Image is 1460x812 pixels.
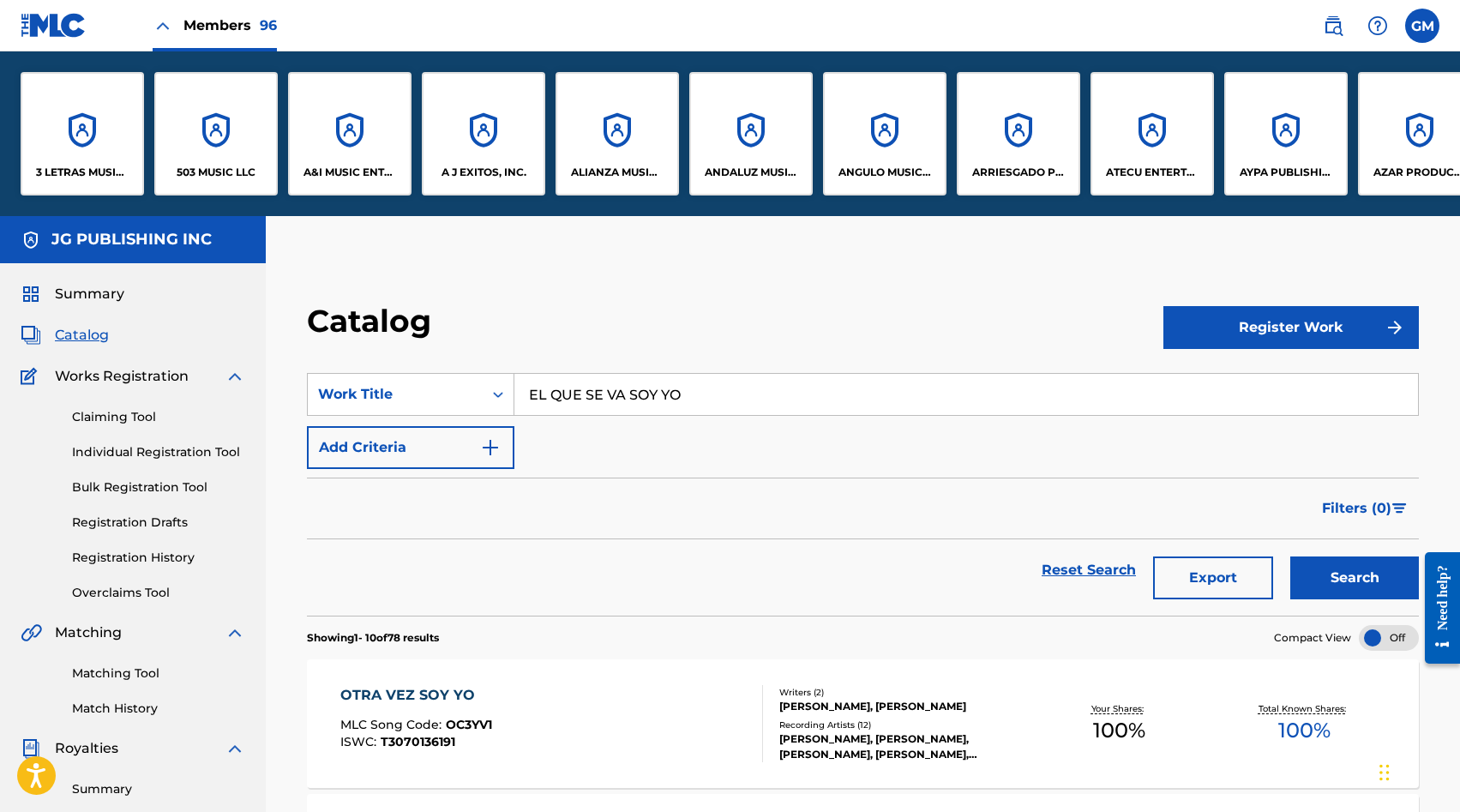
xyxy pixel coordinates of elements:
span: 96 [260,17,277,33]
div: Writers ( 2 ) [779,686,1027,699]
div: Help [1361,9,1395,43]
div: Work Title [318,384,472,405]
a: AccountsANDALUZ MUSIC PUBLISHING LLC [689,72,813,195]
img: MLC Logo [21,13,87,38]
span: Summary [55,284,124,304]
span: Members [183,15,277,35]
p: 3 LETRAS MUSIC LLC [36,165,129,180]
div: Widget de chat [1374,730,1460,812]
span: OC3YV1 [446,717,492,732]
a: AccountsANGULO MUSICA, LLC [823,72,946,195]
img: expand [225,623,245,643]
a: Summary [72,780,245,798]
button: Export [1153,556,1273,599]
a: OTRA VEZ SOY YOMLC Song Code:OC3YV1ISWC:T3070136191Writers (2)[PERSON_NAME], [PERSON_NAME]Recordi... [307,659,1419,788]
p: ALIANZA MUSIC PUBLISHING, INC [571,165,664,180]
div: Recording Artists ( 12 ) [779,719,1027,731]
img: f7272a7cc735f4ea7f67.svg [1385,317,1405,338]
span: Catalog [55,325,109,346]
img: Catalog [21,325,41,346]
span: MLC Song Code : [340,717,446,732]
span: Royalties [55,738,118,759]
a: CatalogCatalog [21,325,109,346]
a: Accounts3 LETRAS MUSIC LLC [21,72,144,195]
div: OTRA VEZ SOY YO [340,685,492,706]
p: Total Known Shares: [1259,702,1350,715]
p: Showing 1 - 10 of 78 results [307,630,439,646]
img: 9d2ae6d4665cec9f34b9.svg [480,437,501,458]
span: Works Registration [55,366,189,387]
a: AccountsAYPA PUBLISHING LLC [1224,72,1348,195]
iframe: Chat Widget [1374,730,1460,812]
button: Register Work [1163,306,1419,349]
a: AccountsALIANZA MUSIC PUBLISHING, INC [556,72,679,195]
p: A&I MUSIC ENTERTAINMENT, INC [303,165,397,180]
p: Your Shares: [1091,702,1148,715]
div: Arrastrar [1379,747,1390,798]
span: T3070136191 [381,734,455,749]
p: ANGULO MUSICA, LLC [838,165,932,180]
span: ISWC : [340,734,381,749]
span: Matching [55,623,122,643]
p: ATECU ENTERTAINMENT, LLC [1106,165,1199,180]
h5: JG PUBLISHING INC [51,230,212,250]
span: 100 % [1093,715,1145,746]
div: [PERSON_NAME], [PERSON_NAME], [PERSON_NAME], [PERSON_NAME], [GEOGRAPHIC_DATA] [779,731,1027,762]
p: ANDALUZ MUSIC PUBLISHING LLC [705,165,798,180]
a: Registration Drafts [72,514,245,532]
img: Accounts [21,230,41,250]
span: Compact View [1274,630,1351,646]
span: 100 % [1278,715,1331,746]
a: AccountsA&I MUSIC ENTERTAINMENT, INC [288,72,412,195]
img: Matching [21,623,42,643]
button: Search [1290,556,1419,599]
div: [PERSON_NAME], [PERSON_NAME] [779,699,1027,714]
a: Public Search [1316,9,1350,43]
img: help [1367,15,1388,36]
a: Registration History [72,549,245,567]
a: Reset Search [1033,551,1145,589]
a: Bulk Registration Tool [72,478,245,496]
iframe: Resource Center [1412,538,1460,677]
p: A J EXITOS, INC. [442,165,526,180]
a: Matching Tool [72,665,245,683]
form: Search Form [307,373,1419,616]
a: Overclaims Tool [72,584,245,602]
p: AYPA PUBLISHING LLC [1240,165,1333,180]
img: search [1323,15,1343,36]
p: 503 MUSIC LLC [177,165,255,180]
button: Add Criteria [307,426,514,469]
img: expand [225,738,245,759]
a: AccountsATECU ENTERTAINMENT, LLC [1090,72,1214,195]
div: User Menu [1405,9,1439,43]
span: Filters ( 0 ) [1322,498,1391,519]
img: Summary [21,284,41,304]
img: Close [153,15,173,36]
a: SummarySummary [21,284,124,304]
img: Royalties [21,738,41,759]
img: Works Registration [21,366,43,387]
img: expand [225,366,245,387]
p: ARRIESGADO PUBLISHING INC [972,165,1066,180]
a: Individual Registration Tool [72,443,245,461]
img: filter [1392,503,1407,514]
a: Claiming Tool [72,408,245,426]
button: Filters (0) [1312,487,1419,530]
a: AccountsARRIESGADO PUBLISHING INC [957,72,1080,195]
a: Accounts503 MUSIC LLC [154,72,278,195]
a: Match History [72,700,245,718]
h2: Catalog [307,302,440,340]
a: AccountsA J EXITOS, INC. [422,72,545,195]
